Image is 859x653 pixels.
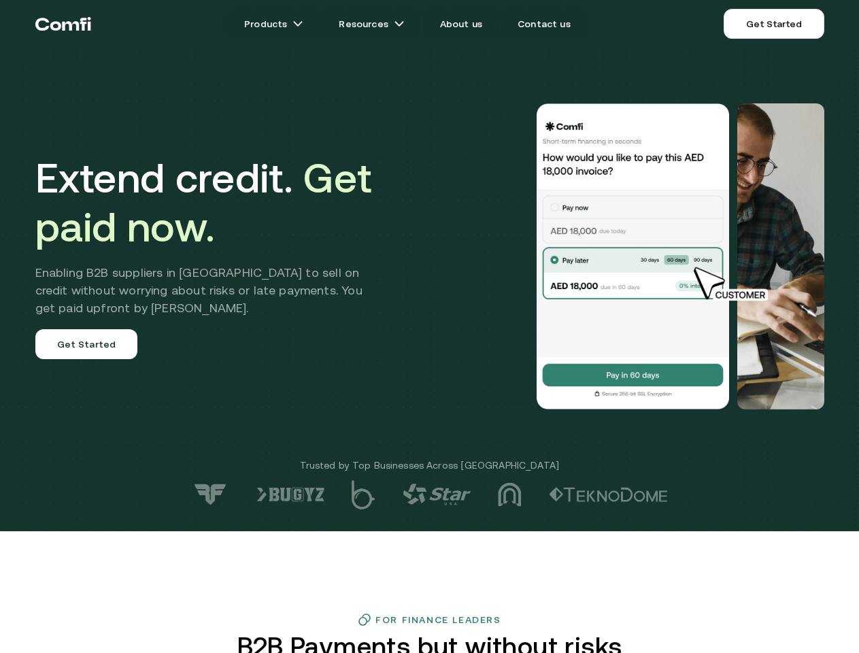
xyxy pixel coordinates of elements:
a: About us [424,10,499,37]
img: cursor [684,265,783,303]
a: Contact us [501,10,587,37]
img: finance [358,613,371,626]
h2: Enabling B2B suppliers in [GEOGRAPHIC_DATA] to sell on credit without worrying about risks or lat... [35,264,383,317]
img: arrow icons [394,18,405,29]
img: arrow icons [292,18,303,29]
img: logo-6 [256,487,324,502]
h1: Extend credit. [35,154,383,252]
a: Resourcesarrow icons [322,10,420,37]
img: Would you like to pay this AED 18,000.00 invoice? [737,103,824,409]
img: logo-5 [352,480,375,509]
h3: For Finance Leaders [375,614,501,625]
a: Return to the top of the Comfi home page [35,3,91,44]
img: logo-7 [192,483,229,506]
img: Would you like to pay this AED 18,000.00 invoice? [535,103,732,409]
a: Get Started [724,9,824,39]
a: Productsarrow icons [228,10,320,37]
a: Get Started [35,329,138,359]
img: logo-4 [403,484,471,505]
img: logo-3 [498,482,522,507]
img: logo-2 [549,487,668,502]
